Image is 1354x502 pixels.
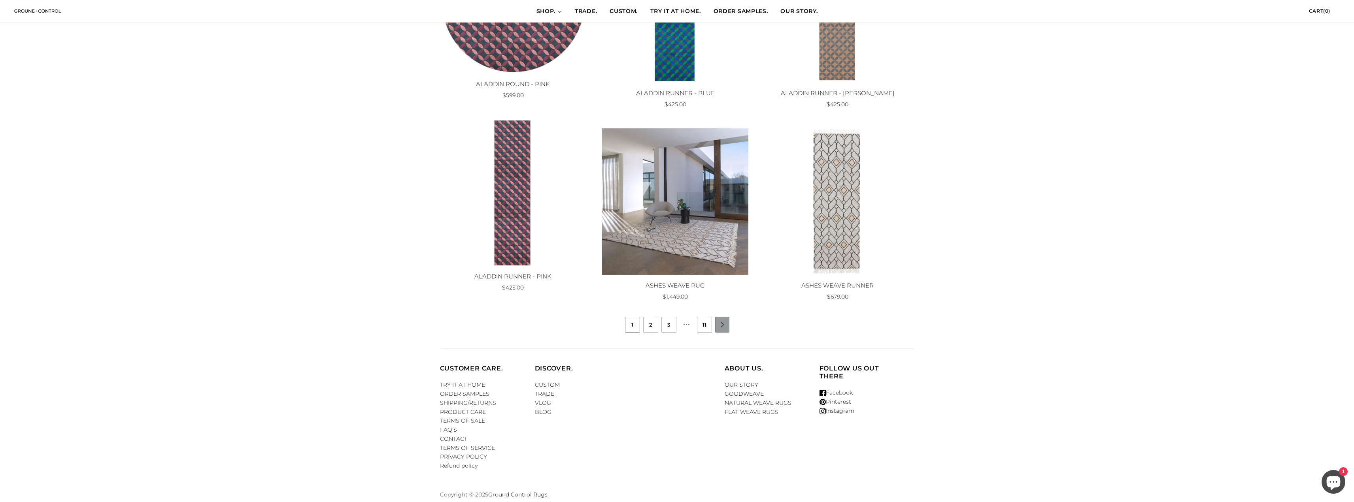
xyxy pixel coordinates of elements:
a: TERMS OF SALE [440,417,485,424]
a: TRADE [535,390,554,397]
a: 3 [662,317,676,332]
p: Copyright © 2025 . [440,490,677,499]
span: ORDER SAMPLES. [714,8,768,15]
a: ALADDIN RUNNER - PINK [474,273,551,280]
a: OUR STORY. [774,0,824,23]
a: CONTACT [440,435,467,442]
a: NATURAL WEAVE RUGS [725,399,791,406]
span: CUSTOM. [610,8,638,15]
a: Refund policy [440,462,478,469]
a: PRODUCT CARE [440,408,486,416]
a: Instagram [820,407,854,414]
li: … [680,317,694,329]
span: OUR STORY. [780,8,818,15]
a: SHIPPING/RETURNS [440,399,496,406]
a: TRY IT AT HOME [440,381,485,388]
a: ASHES WEAVE RUG [646,282,705,289]
a: Ground Control Rugs [488,491,548,498]
a: ORDER SAMPLES [440,390,489,397]
span: SHOP. [536,8,556,15]
span: TRY IT AT HOME. [650,8,701,15]
a: TERMS OF SERVICE [440,444,495,451]
h4: CUSTOMER CARE. [440,365,523,372]
a: FAQ'S [440,426,457,433]
a: 2 [644,317,658,332]
a: CUSTOM [535,381,560,388]
span: $425.00 [665,101,686,108]
a:  [716,322,730,327]
span: $425.00 [827,101,848,108]
span: $679.00 [827,293,848,300]
a: GOODWEAVE [725,390,764,397]
span: $1,449.00 [663,293,688,300]
a: TRY IT AT HOME. [644,0,707,23]
a: ORDER SAMPLES. [707,0,774,23]
a: SHOP. [530,0,569,23]
a: BLOG [535,408,551,416]
span: TRADE. [575,8,597,15]
inbox-online-store-chat: Shopify online store chat [1319,470,1348,496]
a: ALADDIN ROUND - PINK [476,80,550,88]
span: $425.00 [502,284,524,291]
span: $599.00 [502,92,524,99]
a: CUSTOM. [603,0,644,23]
h4: Follow us out there [820,365,903,380]
h4: DISCOVER. [535,365,618,372]
a: Cart(0) [1309,8,1342,14]
span: Cart [1309,8,1323,14]
a: PRIVACY POLICY [440,453,487,460]
a: FLAT WEAVE RUGS [725,408,778,416]
a: Facebook [820,389,853,396]
a: ALADDIN RUNNER - BLUE [636,89,715,97]
h4: ABOUT US. [725,365,808,372]
a: TRADE. [568,0,603,23]
a: ALADDIN RUNNER - [PERSON_NAME] [781,89,895,97]
a: ASHES WEAVE RUNNER [801,282,874,289]
a: OUR STORY [725,381,758,388]
span: 0 [1325,8,1329,14]
a: VLOG [535,399,551,406]
a: 1 [625,317,640,332]
a: Pinterest [820,398,851,405]
a: 11 [697,317,712,332]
